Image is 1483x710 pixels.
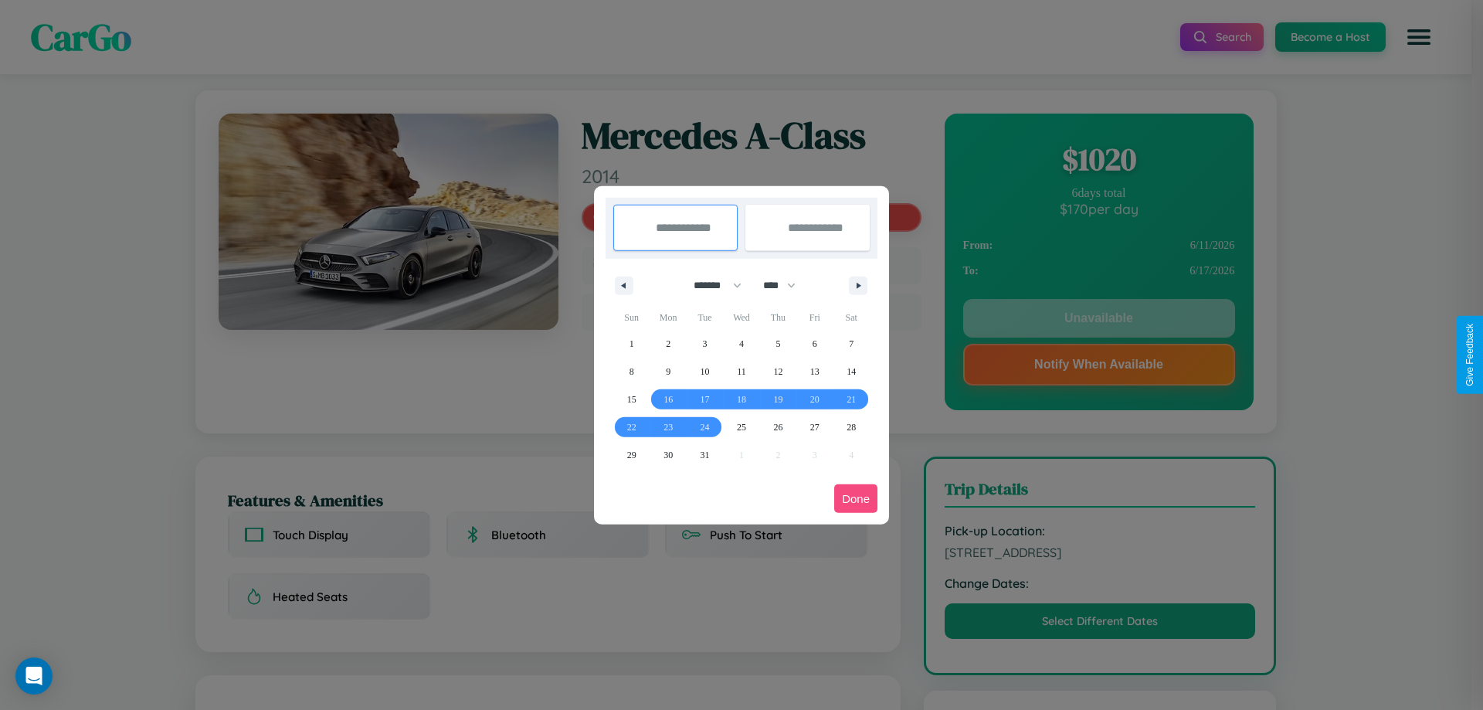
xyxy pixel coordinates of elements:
[663,386,673,413] span: 16
[833,330,870,358] button: 7
[796,413,833,441] button: 27
[613,358,650,386] button: 8
[847,358,856,386] span: 14
[723,305,759,330] span: Wed
[687,330,723,358] button: 3
[773,358,782,386] span: 12
[810,413,820,441] span: 27
[847,386,856,413] span: 21
[703,330,708,358] span: 3
[775,330,780,358] span: 5
[701,386,710,413] span: 17
[760,330,796,358] button: 5
[613,413,650,441] button: 22
[810,386,820,413] span: 20
[810,358,820,386] span: 13
[796,305,833,330] span: Fri
[760,413,796,441] button: 26
[849,330,853,358] span: 7
[847,413,856,441] span: 28
[760,305,796,330] span: Thu
[723,413,759,441] button: 25
[737,386,746,413] span: 18
[630,330,634,358] span: 1
[663,441,673,469] span: 30
[737,413,746,441] span: 25
[613,330,650,358] button: 1
[650,305,686,330] span: Mon
[627,441,636,469] span: 29
[760,358,796,386] button: 12
[773,386,782,413] span: 19
[701,441,710,469] span: 31
[627,386,636,413] span: 15
[773,413,782,441] span: 26
[796,330,833,358] button: 6
[723,358,759,386] button: 11
[613,386,650,413] button: 15
[796,386,833,413] button: 20
[833,413,870,441] button: 28
[650,386,686,413] button: 16
[833,386,870,413] button: 21
[687,386,723,413] button: 17
[650,330,686,358] button: 2
[666,330,670,358] span: 2
[796,358,833,386] button: 13
[663,413,673,441] span: 23
[650,441,686,469] button: 30
[15,657,53,695] div: Open Intercom Messenger
[723,330,759,358] button: 4
[650,413,686,441] button: 23
[739,330,744,358] span: 4
[701,358,710,386] span: 10
[834,484,877,513] button: Done
[813,330,817,358] span: 6
[701,413,710,441] span: 24
[833,305,870,330] span: Sat
[737,358,746,386] span: 11
[687,413,723,441] button: 24
[687,358,723,386] button: 10
[666,358,670,386] span: 9
[687,305,723,330] span: Tue
[723,386,759,413] button: 18
[627,413,636,441] span: 22
[630,358,634,386] span: 8
[613,305,650,330] span: Sun
[613,441,650,469] button: 29
[1464,324,1475,386] div: Give Feedback
[687,441,723,469] button: 31
[760,386,796,413] button: 19
[650,358,686,386] button: 9
[833,358,870,386] button: 14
